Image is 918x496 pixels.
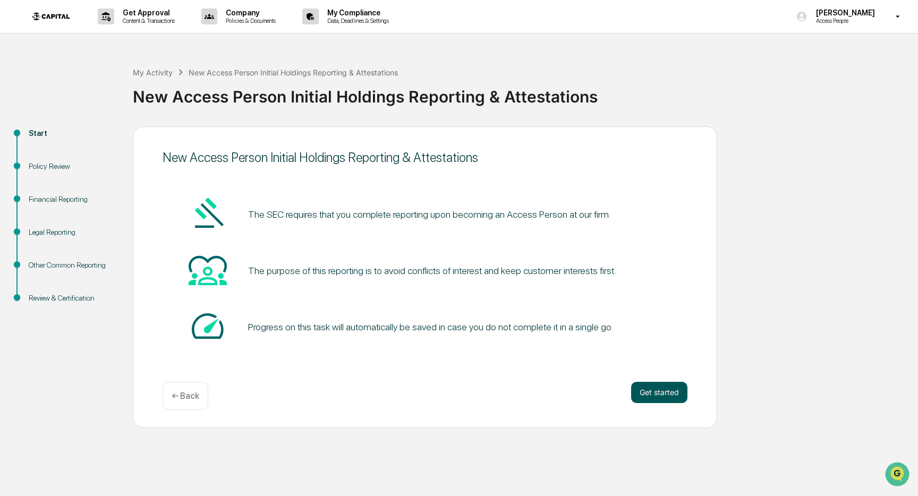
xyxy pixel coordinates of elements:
[807,17,880,24] p: Access People
[114,8,180,17] p: Get Approval
[114,17,180,24] p: Content & Transactions
[319,17,394,24] p: Data, Deadlines & Settings
[319,8,394,17] p: My Compliance
[11,155,19,164] div: 🔎
[77,135,86,143] div: 🗄️
[75,179,129,188] a: Powered byPylon
[133,68,173,77] div: My Activity
[248,321,613,332] div: Progress on this task will automatically be saved in case you do not complete it in a single go.
[29,227,116,238] div: Legal Reporting
[631,382,687,403] button: Get started
[36,92,134,100] div: We're available if you need us!
[88,134,132,144] span: Attestations
[106,180,129,188] span: Pylon
[28,48,175,59] input: Clear
[29,260,116,271] div: Other Common Reporting
[189,307,227,345] img: Speed-dial
[29,293,116,304] div: Review & Certification
[217,8,281,17] p: Company
[29,161,116,172] div: Policy Review
[25,6,76,28] img: logo
[11,135,19,143] div: 🖐️
[36,81,174,92] div: Start new chat
[884,461,913,490] iframe: Open customer support
[133,79,913,106] div: New Access Person Initial Holdings Reporting & Attestations
[172,391,199,401] p: ← Back
[163,150,687,165] div: New Access Person Initial Holdings Reporting & Attestations
[21,154,67,165] span: Data Lookup
[21,134,69,144] span: Preclearance
[6,150,71,169] a: 🔎Data Lookup
[181,84,193,97] button: Start new chat
[6,130,73,149] a: 🖐️Preclearance
[29,194,116,205] div: Financial Reporting
[217,17,281,24] p: Policies & Documents
[73,130,136,149] a: 🗄️Attestations
[29,128,116,139] div: Start
[11,22,193,39] p: How can we help?
[248,207,611,221] pre: The SEC requires that you complete reporting upon becoming an Access Person at our firm.
[11,81,30,100] img: 1746055101610-c473b297-6a78-478c-a979-82029cc54cd1
[189,68,398,77] div: New Access Person Initial Holdings Reporting & Attestations
[248,265,616,276] div: The purpose of this reporting is to avoid conflicts of interest and keep customer interests first.
[189,251,227,289] img: Heart
[189,194,227,233] img: Gavel
[807,8,880,17] p: [PERSON_NAME]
